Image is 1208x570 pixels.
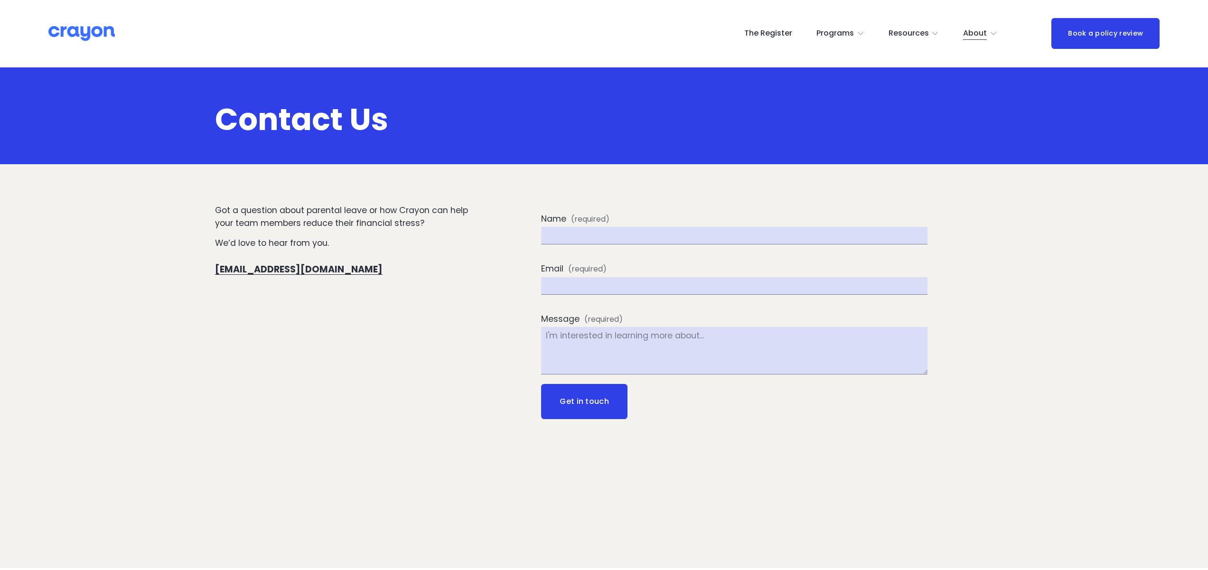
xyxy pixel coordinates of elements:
[541,384,627,419] button: Get in touch
[541,313,580,325] span: Message
[215,204,471,229] p: Got a question about parental leave or how Crayon can help your team members reduce their financi...
[541,262,563,275] span: Email
[816,26,864,41] a: folder dropdown
[48,25,115,42] img: Crayon
[963,26,997,41] a: folder dropdown
[889,27,929,40] span: Resources
[744,26,792,41] a: The Register
[568,263,607,275] span: (required)
[889,26,939,41] a: folder dropdown
[215,263,383,276] a: [EMAIL_ADDRESS][DOMAIN_NAME]
[215,103,993,136] h1: Contact Us
[584,314,623,325] span: (required)
[541,213,566,225] span: Name
[963,27,987,40] span: About
[816,27,854,40] span: Programs
[571,214,609,225] span: (required)
[1051,18,1160,49] a: Book a policy review
[215,237,471,249] p: We’d love to hear from you.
